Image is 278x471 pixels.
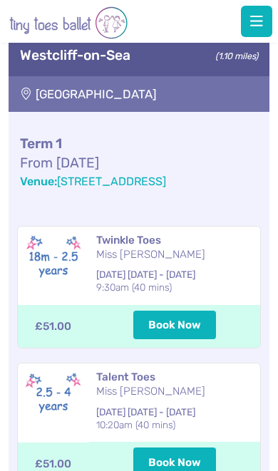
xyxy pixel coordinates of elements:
[18,305,89,348] td: £51.00
[20,175,57,188] strong: Venue:
[128,406,195,418] span: [DATE] - [DATE]
[89,227,261,269] td: Twinkle Toes
[9,76,270,112] div: [GEOGRAPHIC_DATA]
[89,363,261,406] td: Talent Toes
[211,47,258,62] small: (1.10 miles)
[9,3,128,43] img: tiny toes ballet
[20,47,259,64] h3: Westcliff-on-Sea
[133,311,216,339] button: Book Now
[20,175,166,188] a: Venue:[STREET_ADDRESS]
[96,269,125,280] span: [DATE]
[96,281,254,294] small: 9:30am (40 mins)
[96,248,254,262] small: Miss [PERSON_NAME]
[96,385,254,399] small: Miss [PERSON_NAME]
[20,135,62,152] span: Term 1
[96,406,125,418] span: [DATE]
[25,371,82,419] img: Talent toes New (May 2025)
[20,135,231,173] h4: From [DATE]
[96,419,254,432] small: 10:20am (40 mins)
[128,269,195,280] span: [DATE] - [DATE]
[25,234,82,282] img: Twinkle toes New (May 2025)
